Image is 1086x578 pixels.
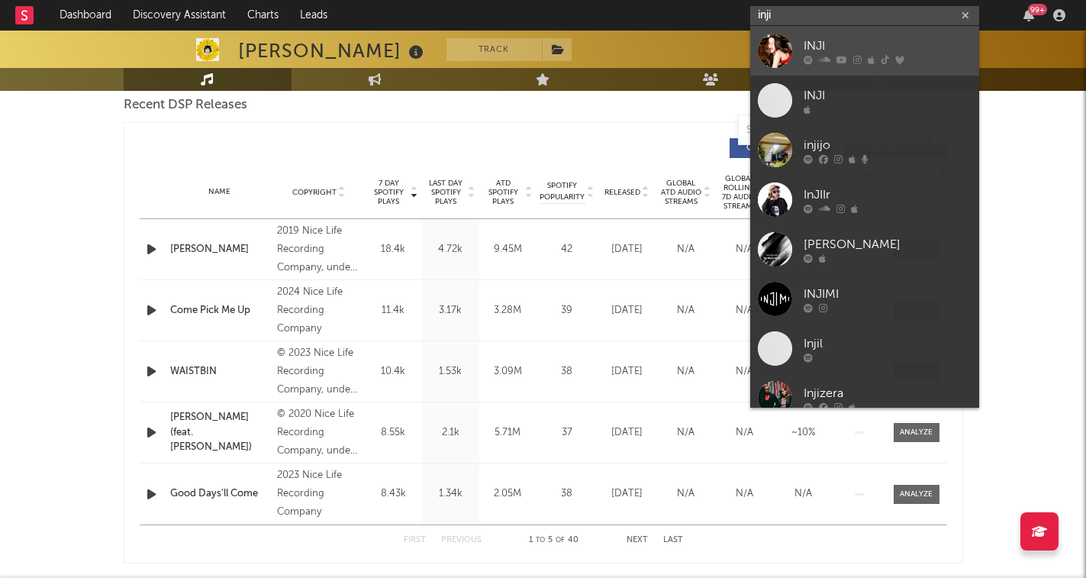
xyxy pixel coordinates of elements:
div: 3.28M [483,303,533,318]
div: Injil [804,334,972,353]
div: © 2020 Nice Life Recording Company, under exclusive license to Warner Records, Inc. [277,405,360,460]
div: 38 [540,486,594,502]
div: 10.4k [369,364,418,379]
div: [PERSON_NAME] [804,235,972,253]
div: 2023 Nice Life Recording Company [277,467,360,521]
div: INJIMI [804,285,972,303]
a: INJI [750,26,979,76]
a: Injizera [750,373,979,423]
a: [PERSON_NAME] (feat. [PERSON_NAME]) [170,410,270,455]
div: 4.72k [426,242,475,257]
div: N/A [719,425,770,441]
div: N/A [660,242,711,257]
div: 39 [540,303,594,318]
input: Search by song name or URL [739,124,900,137]
div: 1.34k [426,486,475,502]
a: WAISTBIN [170,364,270,379]
div: 99 + [1028,4,1047,15]
input: Search for artists [750,6,979,25]
a: [PERSON_NAME] [750,224,979,274]
div: InJIIr [804,186,972,204]
div: 1.53k [426,364,475,379]
div: 9.45M [483,242,533,257]
span: Originals ( 28 ) [740,144,810,153]
div: 2024 Nice Life Recording Company [277,283,360,338]
div: 11.4k [369,303,418,318]
span: to [536,537,545,544]
div: 3.09M [483,364,533,379]
div: 1 5 40 [512,531,596,550]
button: Next [627,536,648,544]
a: Come Pick Me Up [170,303,270,318]
button: 99+ [1023,9,1034,21]
span: ATD Spotify Plays [483,179,524,206]
div: © 2023 Nice Life Recording Company, under exclusive license to Warner Records, Inc. [277,344,360,399]
span: Recent DSP Releases [124,96,247,115]
div: N/A [719,242,770,257]
a: INJIMI [750,274,979,324]
div: [PERSON_NAME] [238,38,427,63]
div: ~ 10 % [778,425,829,441]
div: N/A [778,486,829,502]
span: 7 Day Spotify Plays [369,179,409,206]
span: Last Day Spotify Plays [426,179,466,206]
span: of [556,537,565,544]
a: InJIIr [750,175,979,224]
div: [DATE] [601,425,653,441]
span: Global Rolling 7D Audio Streams [719,174,761,211]
button: Originals(28) [730,138,833,158]
div: 42 [540,242,594,257]
div: N/A [719,486,770,502]
span: Spotify Popularity [540,180,585,203]
a: Injil [750,324,979,373]
div: [DATE] [601,303,653,318]
div: INJI [804,86,972,105]
div: 8.43k [369,486,418,502]
span: Released [604,188,640,197]
div: 8.55k [369,425,418,441]
button: Last [663,536,683,544]
div: N/A [719,303,770,318]
div: N/A [660,486,711,502]
div: 37 [540,425,594,441]
div: N/A [719,364,770,379]
button: Previous [441,536,482,544]
a: injijo [750,125,979,175]
div: 18.4k [369,242,418,257]
div: 3.17k [426,303,475,318]
div: INJI [804,37,972,55]
div: 2.05M [483,486,533,502]
span: Global ATD Audio Streams [660,179,702,206]
div: 2019 Nice Life Recording Company, under exclusive license to Warner Records, Inc. [277,222,360,277]
button: Track [446,38,542,61]
div: injijo [804,136,972,154]
a: INJI [750,76,979,125]
div: N/A [660,425,711,441]
div: [DATE] [601,364,653,379]
div: 38 [540,364,594,379]
div: 5.71M [483,425,533,441]
a: [PERSON_NAME] [170,242,270,257]
div: Injizera [804,384,972,402]
div: Name [170,186,270,198]
span: Copyright [292,188,337,197]
div: N/A [660,303,711,318]
button: First [404,536,426,544]
div: [DATE] [601,242,653,257]
div: 2.1k [426,425,475,441]
a: Good Days'll Come [170,486,270,502]
div: [DATE] [601,486,653,502]
div: N/A [660,364,711,379]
